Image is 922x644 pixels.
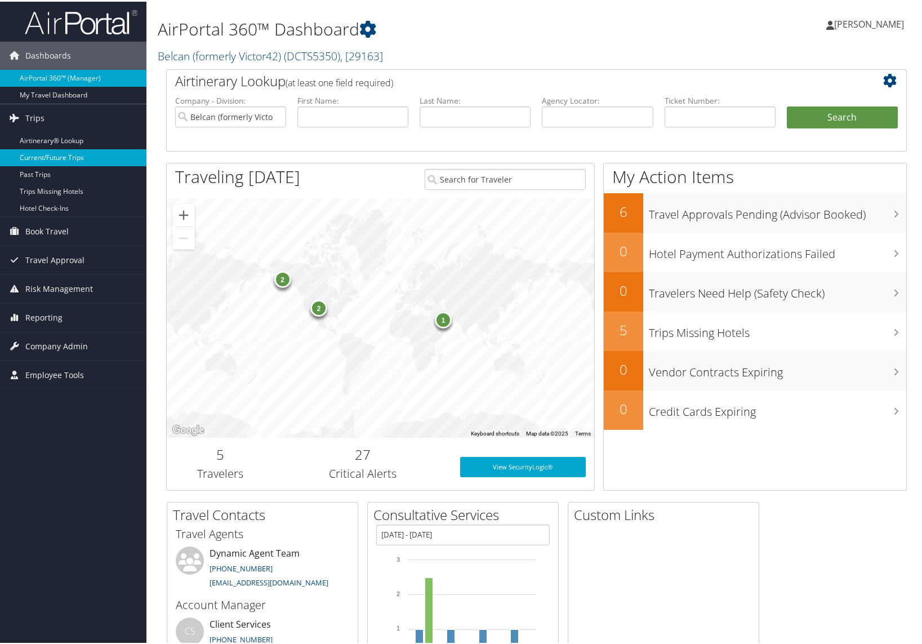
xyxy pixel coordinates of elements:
[649,239,906,260] h3: Hotel Payment Authorizations Failed
[604,192,906,231] a: 6Travel Approvals Pending (Advisor Booked)
[604,240,643,259] h2: 0
[170,421,207,436] img: Google
[25,7,137,34] img: airportal-logo.png
[604,231,906,270] a: 0Hotel Payment Authorizations Failed
[175,464,265,480] h3: Travelers
[173,504,358,523] h2: Travel Contacts
[297,94,408,105] label: First Name:
[397,623,400,630] tspan: 1
[420,94,531,105] label: Last Name:
[282,464,443,480] h3: Critical Alerts
[575,429,591,435] a: Terms (opens in new tab)
[158,16,663,39] h1: AirPortal 360™ Dashboard
[176,596,349,611] h3: Account Manager
[460,455,586,476] a: View SecurityLogic®
[25,302,63,330] span: Reporting
[210,633,273,643] a: [PHONE_NUMBER]
[604,310,906,349] a: 5Trips Missing Hotels
[604,358,643,377] h2: 0
[158,47,383,62] a: Belcan (formerly Victor42)
[282,443,443,463] h2: 27
[649,278,906,300] h3: Travelers Need Help (Safety Check)
[526,429,568,435] span: Map data ©2025
[25,103,44,131] span: Trips
[175,70,836,89] h2: Airtinerary Lookup
[471,428,519,436] button: Keyboard shortcuts
[274,269,291,286] div: 2
[649,357,906,379] h3: Vendor Contracts Expiring
[604,163,906,187] h1: My Action Items
[210,562,273,572] a: [PHONE_NUMBER]
[665,94,776,105] label: Ticket Number:
[25,273,93,301] span: Risk Management
[25,216,69,244] span: Book Travel
[25,359,84,388] span: Employee Tools
[604,398,643,417] h2: 0
[25,40,71,68] span: Dashboards
[172,202,195,225] button: Zoom in
[834,16,904,29] span: [PERSON_NAME]
[175,443,265,463] h2: 5
[286,75,393,87] span: (at least one field required)
[649,397,906,418] h3: Credit Cards Expiring
[176,525,349,540] h3: Travel Agents
[604,319,643,338] h2: 5
[604,349,906,389] a: 0Vendor Contracts Expiring
[649,199,906,221] h3: Travel Approvals Pending (Advisor Booked)
[604,201,643,220] h2: 6
[787,105,898,127] button: Search
[542,94,653,105] label: Agency Locator:
[176,616,204,644] div: CS
[425,167,586,188] input: Search for Traveler
[311,298,328,315] div: 2
[284,47,340,62] span: ( DCTS5350 )
[397,589,400,596] tspan: 2
[340,47,383,62] span: , [ 29163 ]
[170,421,207,436] a: Open this area in Google Maps (opens a new window)
[826,6,915,39] a: [PERSON_NAME]
[373,504,558,523] h2: Consultative Services
[175,163,300,187] h1: Traveling [DATE]
[170,545,355,591] li: Dynamic Agent Team
[25,245,84,273] span: Travel Approval
[25,331,88,359] span: Company Admin
[649,318,906,339] h3: Trips Missing Hotels
[574,504,759,523] h2: Custom Links
[604,279,643,299] h2: 0
[397,554,400,561] tspan: 3
[604,389,906,428] a: 0Credit Cards Expiring
[604,270,906,310] a: 0Travelers Need Help (Safety Check)
[435,310,452,327] div: 1
[172,225,195,248] button: Zoom out
[210,576,328,586] a: [EMAIL_ADDRESS][DOMAIN_NAME]
[175,94,286,105] label: Company - Division:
